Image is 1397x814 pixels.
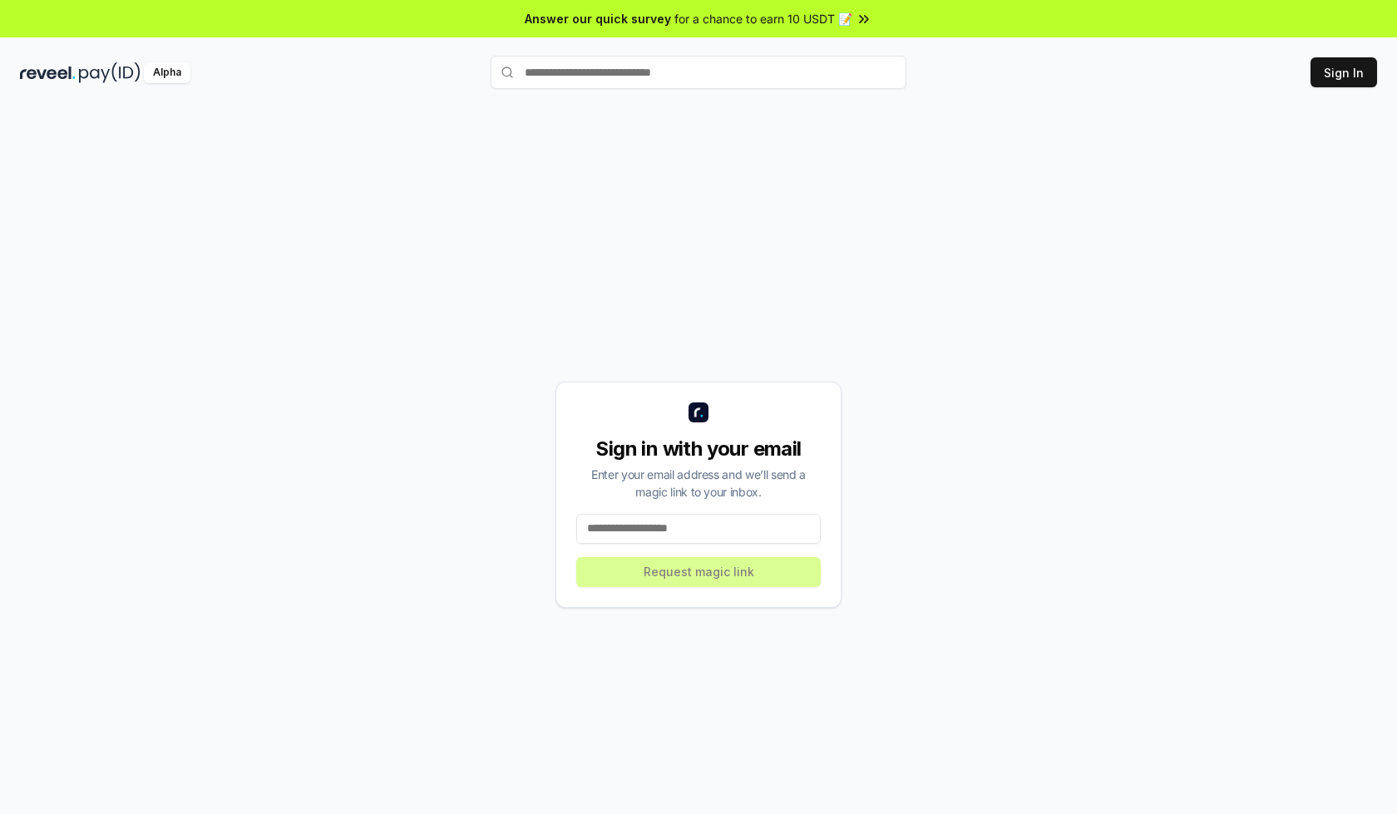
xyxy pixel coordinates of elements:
[1311,57,1377,87] button: Sign In
[525,10,671,27] span: Answer our quick survey
[144,62,190,83] div: Alpha
[20,62,76,83] img: reveel_dark
[79,62,141,83] img: pay_id
[576,466,821,501] div: Enter your email address and we’ll send a magic link to your inbox.
[674,10,852,27] span: for a chance to earn 10 USDT 📝
[689,402,708,422] img: logo_small
[576,436,821,462] div: Sign in with your email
